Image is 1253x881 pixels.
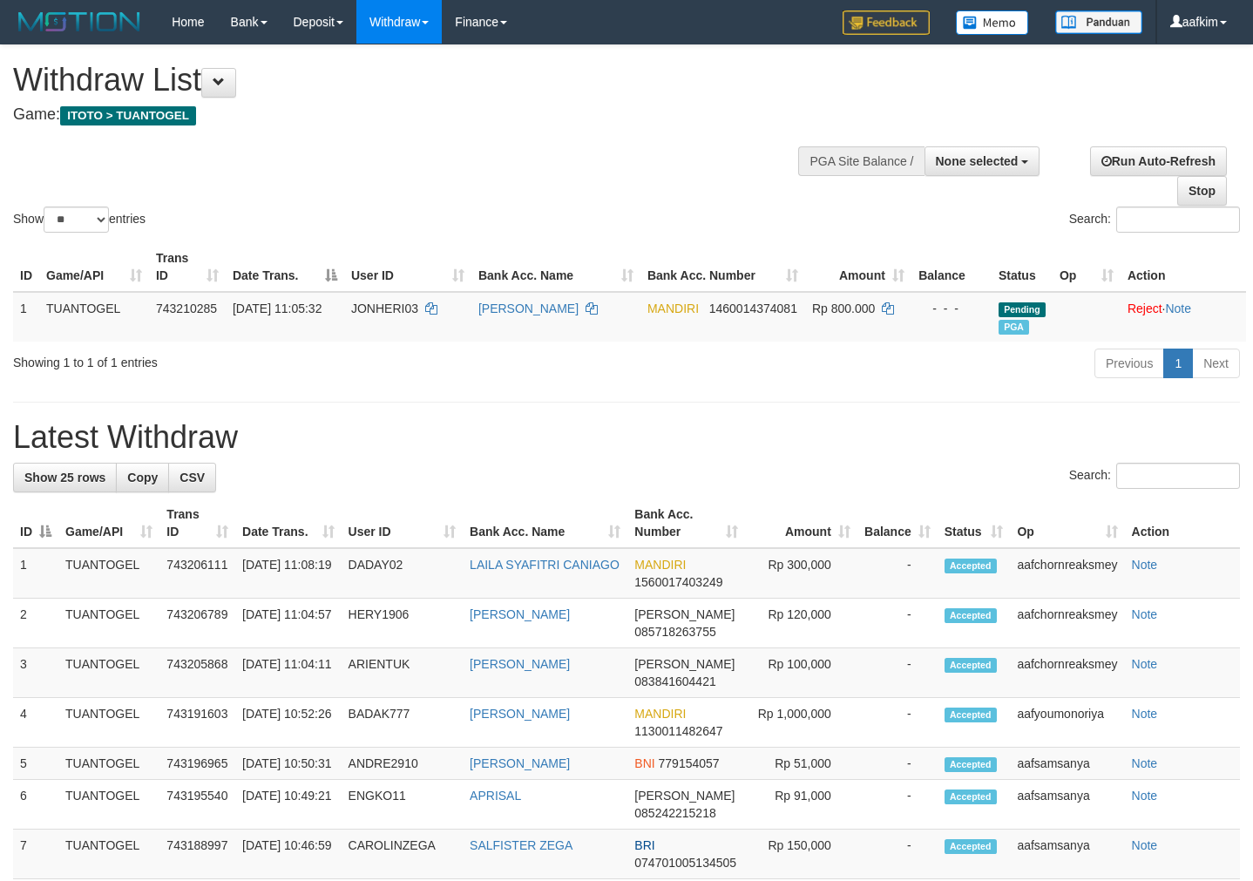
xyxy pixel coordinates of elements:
td: 4 [13,698,58,748]
td: 743205868 [159,648,235,698]
span: Copy 085718263755 to clipboard [634,625,715,639]
td: Rp 150,000 [745,830,857,879]
label: Show entries [13,207,146,233]
td: HERY1906 [342,599,464,648]
th: Game/API: activate to sort column ascending [58,498,159,548]
td: TUANTOGEL [58,830,159,879]
th: Bank Acc. Number: activate to sort column ascending [627,498,745,548]
span: [PERSON_NAME] [634,607,735,621]
td: ARIENTUK [342,648,464,698]
span: CSV [179,471,205,485]
a: Note [1132,789,1158,803]
td: aafsamsanya [1010,780,1124,830]
a: Copy [116,463,169,492]
a: Show 25 rows [13,463,117,492]
a: Note [1132,607,1158,621]
a: [PERSON_NAME] [470,607,570,621]
span: Accepted [945,559,997,573]
td: Rp 91,000 [745,780,857,830]
td: TUANTOGEL [58,548,159,599]
th: Trans ID: activate to sort column ascending [159,498,235,548]
td: DADAY02 [342,548,464,599]
h1: Latest Withdraw [13,420,1240,455]
span: Copy 1560017403249 to clipboard [634,575,722,589]
span: Rp 800.000 [812,302,875,315]
td: ANDRE2910 [342,748,464,780]
span: Accepted [945,757,997,772]
td: 5 [13,748,58,780]
td: aafchornreaksmey [1010,548,1124,599]
img: MOTION_logo.png [13,9,146,35]
span: 743210285 [156,302,217,315]
td: 743188997 [159,830,235,879]
a: Next [1192,349,1240,378]
th: Status: activate to sort column ascending [938,498,1011,548]
td: 743196965 [159,748,235,780]
input: Search: [1116,207,1240,233]
td: - [857,698,938,748]
a: Run Auto-Refresh [1090,146,1227,176]
img: panduan.png [1055,10,1142,34]
span: [PERSON_NAME] [634,657,735,671]
td: Rp 1,000,000 [745,698,857,748]
td: - [857,780,938,830]
td: 743206111 [159,548,235,599]
a: APRISAL [470,789,521,803]
span: JONHERI03 [351,302,418,315]
td: aafchornreaksmey [1010,599,1124,648]
td: [DATE] 10:46:59 [235,830,342,879]
a: [PERSON_NAME] [470,756,570,770]
td: TUANTOGEL [58,648,159,698]
th: Balance [911,242,992,292]
td: aafsamsanya [1010,830,1124,879]
span: Copy 074701005134505 to clipboard [634,856,736,870]
span: Copy 779154057 to clipboard [659,756,720,770]
a: Previous [1094,349,1164,378]
a: Note [1132,838,1158,852]
td: TUANTOGEL [58,748,159,780]
td: Rp 100,000 [745,648,857,698]
th: User ID: activate to sort column ascending [342,498,464,548]
a: SALFISTER ZEGA [470,838,572,852]
span: BNI [634,756,654,770]
img: Feedback.jpg [843,10,930,35]
label: Search: [1069,207,1240,233]
div: PGA Site Balance / [798,146,924,176]
a: [PERSON_NAME] [478,302,579,315]
th: Action [1125,498,1240,548]
a: Note [1132,558,1158,572]
td: - [857,599,938,648]
span: None selected [936,154,1019,168]
a: [PERSON_NAME] [470,657,570,671]
th: Bank Acc. Number: activate to sort column ascending [640,242,805,292]
td: TUANTOGEL [58,698,159,748]
span: [DATE] 11:05:32 [233,302,322,315]
span: ITOTO > TUANTOGEL [60,106,196,125]
td: 1 [13,548,58,599]
td: 1 [13,292,39,342]
a: LAILA SYAFITRI CANIAGO [470,558,620,572]
button: None selected [925,146,1040,176]
th: Action [1121,242,1246,292]
td: 3 [13,648,58,698]
div: Showing 1 to 1 of 1 entries [13,347,509,371]
td: - [857,830,938,879]
img: Button%20Memo.svg [956,10,1029,35]
th: Date Trans.: activate to sort column ascending [235,498,342,548]
th: Game/API: activate to sort column ascending [39,242,149,292]
th: Date Trans.: activate to sort column descending [226,242,344,292]
h4: Game: [13,106,818,124]
td: TUANTOGEL [58,599,159,648]
td: Rp 120,000 [745,599,857,648]
th: Balance: activate to sort column ascending [857,498,938,548]
span: Copy 1460014374081 to clipboard [709,302,797,315]
span: MANDIRI [634,707,686,721]
td: CAROLINZEGA [342,830,464,879]
a: Note [1132,657,1158,671]
td: · [1121,292,1246,342]
span: Copy 085242215218 to clipboard [634,806,715,820]
td: aafchornreaksmey [1010,648,1124,698]
td: - [857,548,938,599]
td: ENGKO11 [342,780,464,830]
td: 7 [13,830,58,879]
